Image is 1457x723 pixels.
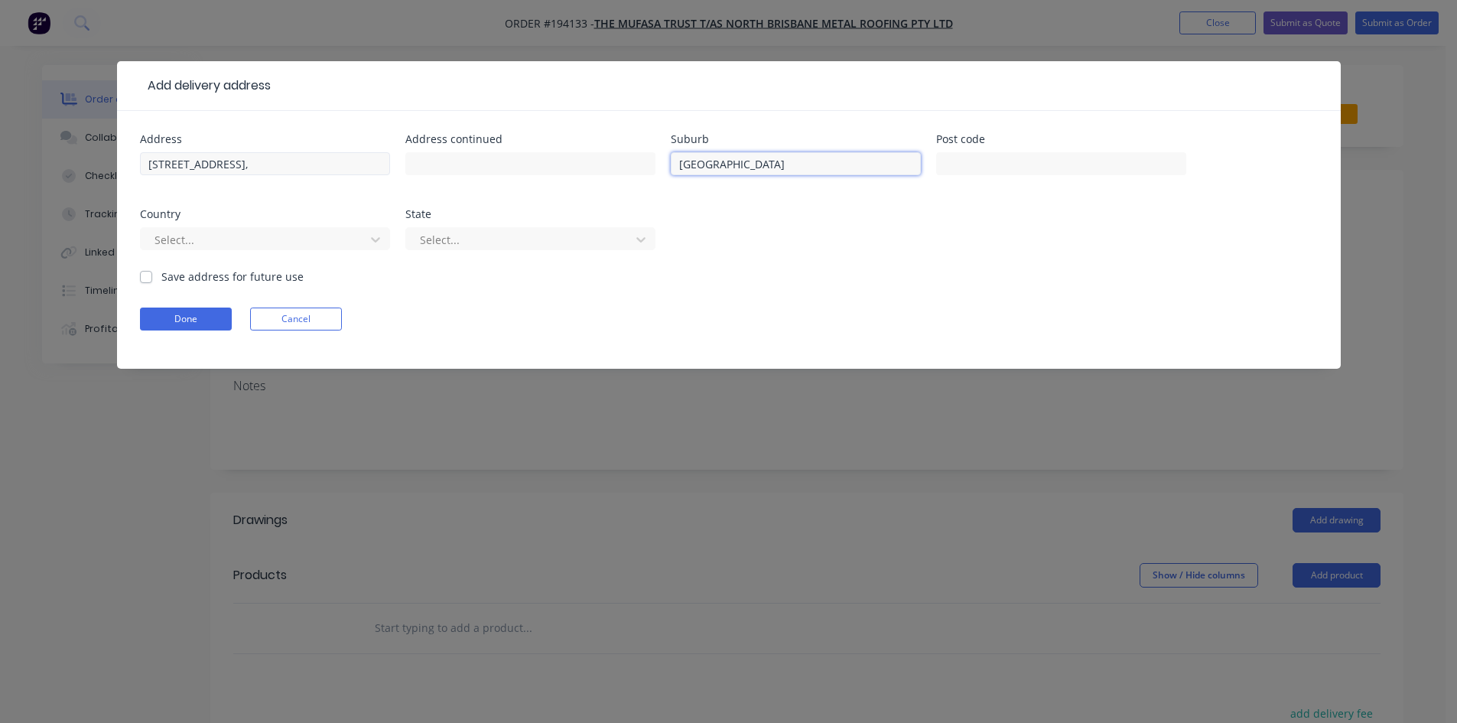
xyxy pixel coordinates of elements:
[405,209,655,220] div: State
[140,134,390,145] div: Address
[936,134,1186,145] div: Post code
[161,269,304,285] label: Save address for future use
[140,77,271,95] div: Add delivery address
[140,308,232,331] button: Done
[671,134,921,145] div: Suburb
[250,308,342,331] button: Cancel
[405,134,655,145] div: Address continued
[140,209,390,220] div: Country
